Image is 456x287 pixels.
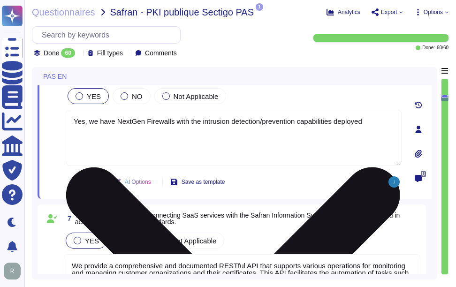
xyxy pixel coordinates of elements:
[66,110,402,166] textarea: Yes, we have NextGen Firewalls with the intrusion detection/prevention capabilities deployed
[388,176,400,188] img: user
[43,73,67,80] span: PAS EN
[32,8,95,17] span: Questionnaires
[381,9,397,15] span: Export
[174,92,219,100] span: Not Applicable
[4,263,21,279] img: user
[44,50,59,56] span: Done
[87,92,101,100] span: YES
[145,50,177,56] span: Comments
[110,8,254,17] span: Safran - PKI publique Sectigo PAS
[132,92,143,100] span: NO
[37,27,180,43] input: Search by keywords
[338,9,360,15] span: Analytics
[422,45,435,50] span: Done:
[64,215,71,222] span: 7
[421,171,426,177] span: 0
[61,48,75,58] div: 60
[97,50,123,56] span: Fill types
[256,3,263,11] span: 1
[327,8,360,16] button: Analytics
[437,45,448,50] span: 60 / 60
[424,9,443,15] span: Options
[2,261,27,281] button: user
